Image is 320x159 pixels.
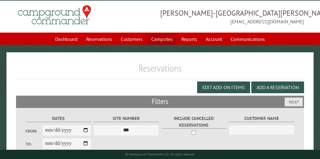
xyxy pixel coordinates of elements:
img: Campground Commander [16,3,93,27]
a: Account [202,33,226,45]
a: Campsites [148,33,176,45]
a: Reservations [83,33,116,45]
a: Customers [117,33,146,45]
label: Customer Name [229,115,294,122]
a: Reports [178,33,201,45]
label: Include Cancelled Reservations [161,115,227,129]
a: Communications [227,33,269,45]
h1: Reservations [16,62,304,79]
button: Add a Reservation [251,81,304,93]
small: © Campground Commander LLC. All rights reserved. [125,152,195,156]
label: Dates [26,115,91,122]
label: From: [26,128,42,134]
label: Site Number [93,115,159,122]
label: To: [26,141,42,147]
h2: Filters [16,96,304,107]
span: [PERSON_NAME]-[GEOGRAPHIC_DATA][PERSON_NAME] [EMAIL_ADDRESS][DOMAIN_NAME] [160,8,304,25]
button: Reset [285,97,303,106]
button: Edit Add-on Items [197,81,250,93]
a: Dashboard [51,33,81,45]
